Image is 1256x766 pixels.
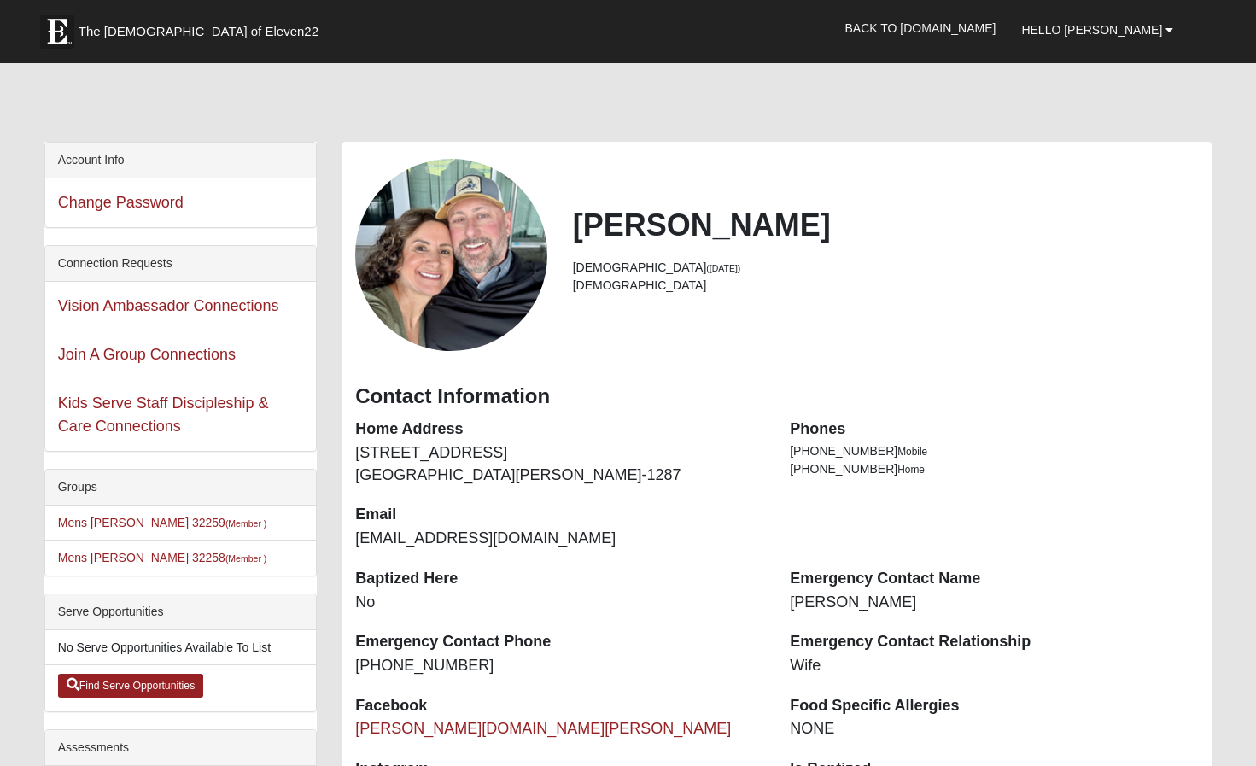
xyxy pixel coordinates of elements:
[58,194,184,211] a: Change Password
[45,630,316,665] li: No Serve Opportunities Available To List
[45,594,316,630] div: Serve Opportunities
[706,263,740,273] small: ([DATE])
[355,384,1199,409] h3: Contact Information
[790,695,1199,717] dt: Food Specific Allergies
[225,518,266,529] small: (Member )
[355,504,764,526] dt: Email
[355,418,764,441] dt: Home Address
[45,143,316,178] div: Account Info
[58,346,236,363] a: Join A Group Connections
[573,259,1200,277] li: [DEMOGRAPHIC_DATA]
[32,6,373,49] a: The [DEMOGRAPHIC_DATA] of Eleven22
[355,528,764,550] dd: [EMAIL_ADDRESS][DOMAIN_NAME]
[45,730,316,766] div: Assessments
[79,23,318,40] span: The [DEMOGRAPHIC_DATA] of Eleven22
[897,464,925,476] span: Home
[790,631,1199,653] dt: Emergency Contact Relationship
[355,631,764,653] dt: Emergency Contact Phone
[790,655,1199,677] dd: Wife
[355,159,547,351] a: View Fullsize Photo
[1008,9,1186,51] a: Hello [PERSON_NAME]
[790,568,1199,590] dt: Emergency Contact Name
[790,460,1199,478] li: [PHONE_NUMBER]
[58,297,279,314] a: Vision Ambassador Connections
[355,442,764,486] dd: [STREET_ADDRESS] [GEOGRAPHIC_DATA][PERSON_NAME]-1287
[355,568,764,590] dt: Baptized Here
[45,470,316,506] div: Groups
[573,277,1200,295] li: [DEMOGRAPHIC_DATA]
[832,7,1009,50] a: Back to [DOMAIN_NAME]
[58,395,269,435] a: Kids Serve Staff Discipleship & Care Connections
[40,15,74,49] img: Eleven22 logo
[355,655,764,677] dd: [PHONE_NUMBER]
[58,674,204,698] a: Find Serve Opportunities
[897,446,927,458] span: Mobile
[58,516,267,529] a: Mens [PERSON_NAME] 32259(Member )
[45,246,316,282] div: Connection Requests
[790,592,1199,614] dd: [PERSON_NAME]
[790,418,1199,441] dt: Phones
[58,551,267,564] a: Mens [PERSON_NAME] 32258(Member )
[225,553,266,564] small: (Member )
[790,718,1199,740] dd: NONE
[790,442,1199,460] li: [PHONE_NUMBER]
[355,592,764,614] dd: No
[1021,23,1162,37] span: Hello [PERSON_NAME]
[355,720,731,737] a: [PERSON_NAME][DOMAIN_NAME][PERSON_NAME]
[355,695,764,717] dt: Facebook
[573,207,1200,243] h2: [PERSON_NAME]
